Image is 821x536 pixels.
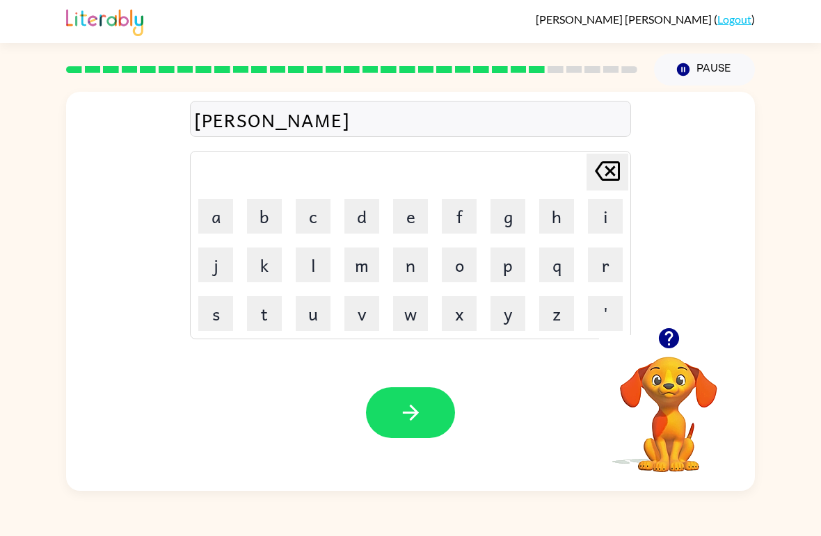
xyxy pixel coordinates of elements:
button: ' [588,296,623,331]
button: d [344,199,379,234]
button: s [198,296,233,331]
button: Pause [654,54,755,86]
button: g [491,199,525,234]
a: Logout [717,13,751,26]
button: a [198,199,233,234]
button: v [344,296,379,331]
button: l [296,247,330,282]
button: c [296,199,330,234]
button: k [247,247,282,282]
button: q [539,247,574,282]
button: m [344,247,379,282]
video: Your browser must support playing .mp4 files to use Literably. Please try using another browser. [599,335,738,474]
button: i [588,199,623,234]
div: ( ) [536,13,755,26]
button: e [393,199,428,234]
button: p [491,247,525,282]
button: z [539,296,574,331]
button: b [247,199,282,234]
button: w [393,296,428,331]
button: u [296,296,330,331]
button: y [491,296,525,331]
span: [PERSON_NAME] [PERSON_NAME] [536,13,714,26]
div: [PERSON_NAME] [194,105,627,134]
button: n [393,247,428,282]
button: t [247,296,282,331]
button: x [442,296,477,331]
button: o [442,247,477,282]
button: j [198,247,233,282]
img: Literably [66,6,143,36]
button: h [539,199,574,234]
button: r [588,247,623,282]
button: f [442,199,477,234]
